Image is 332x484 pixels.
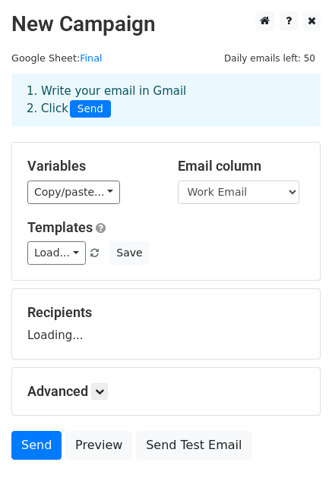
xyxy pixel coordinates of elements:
span: Daily emails left: 50 [219,50,321,67]
h5: Recipients [27,304,305,321]
div: 1. Write your email in Gmail 2. Click [15,83,317,118]
a: Final [80,52,102,64]
span: Send [70,100,111,118]
h5: Variables [27,158,155,174]
div: Loading... [27,304,305,344]
a: Load... [27,241,86,265]
a: Send [11,431,62,460]
h5: Email column [178,158,305,174]
a: Copy/paste... [27,181,120,204]
a: Daily emails left: 50 [219,52,321,64]
small: Google Sheet: [11,52,103,64]
a: Preview [65,431,132,460]
h5: Advanced [27,383,305,400]
a: Send Test Email [136,431,251,460]
a: Templates [27,219,93,235]
h2: New Campaign [11,11,321,37]
button: Save [109,241,149,265]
